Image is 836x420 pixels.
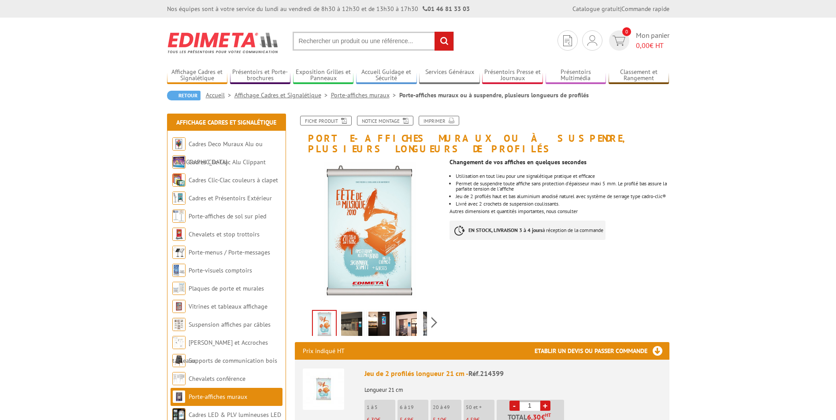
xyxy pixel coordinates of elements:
[189,194,272,202] a: Cadres et Présentoirs Extérieur
[189,284,264,292] a: Plaques de porte et murales
[189,393,247,401] a: Porte-affiches muraux
[433,404,461,410] p: 20 à 49
[368,312,390,339] img: porte_affiches_muraux_suspendre_214399_1.jpg
[172,390,186,403] img: Porte-affiches muraux
[396,312,417,339] img: porte_affiches_muraux_suspendre_214399_2.jpg
[167,26,279,59] img: Edimeta
[293,68,354,83] a: Exposition Grilles et Panneaux
[295,158,443,307] img: porte_affiches_214399.jpg
[367,404,395,410] p: 1 à 5
[572,5,620,13] a: Catalogue gratuit
[636,41,650,50] span: 0,00
[300,116,352,125] a: Fiche produit
[167,68,228,83] a: Affichage Cadres et Signalétique
[189,321,271,328] a: Suspension affiches par câbles
[621,5,669,13] a: Commande rapide
[450,154,676,249] div: Autres dimensions et quantités importantes, nous consulter
[364,381,661,393] p: Longueur 21 cm
[189,248,270,256] a: Porte-menus / Porte-messages
[450,221,606,240] p: à réception de la commande
[206,91,234,99] a: Accueil
[189,212,266,220] a: Porte-affiches de sol sur pied
[468,369,504,378] span: Réf.214399
[172,282,186,295] img: Plaques de porte et murales
[572,4,669,13] div: |
[466,404,494,410] p: 50 et +
[563,35,572,46] img: devis rapide
[189,176,278,184] a: Cadres Clic-Clac couleurs à clapet
[456,201,669,206] p: Livré avec 2 crochets de suspension coulissants.
[189,266,252,274] a: Porte-visuels comptoirs
[419,68,480,83] a: Services Généraux
[172,173,186,187] img: Cadres Clic-Clac couleurs à clapet
[331,91,399,99] a: Porte-affiches muraux
[545,412,551,418] sup: HT
[535,342,669,360] h3: Etablir un devis ou passer commande
[189,411,281,419] a: Cadres LED & PLV lumineuses LED
[357,116,413,125] a: Notice Montage
[176,118,276,126] a: Affichage Cadres et Signalétique
[423,5,470,13] strong: 01 46 81 33 03
[636,41,669,51] span: € HT
[613,36,625,46] img: devis rapide
[430,315,438,330] span: Next
[172,372,186,385] img: Chevalets conférence
[456,194,669,199] li: Jeu de 2 profilés haut et bas aluminium anodisé naturel avec système de serrage type cadro-clic®
[482,68,543,83] a: Présentoirs Presse et Journaux
[293,32,454,51] input: Rechercher un produit ou une référence...
[288,116,676,154] h1: Porte-affiches muraux ou à suspendre, plusieurs longueurs de profilés
[189,302,268,310] a: Vitrines et tableaux affichage
[622,27,631,36] span: 0
[609,68,669,83] a: Classement et Rangement
[172,246,186,259] img: Porte-menus / Porte-messages
[509,401,520,411] a: -
[234,91,331,99] a: Affichage Cadres et Signalétique
[172,140,263,166] a: Cadres Deco Muraux Alu ou [GEOGRAPHIC_DATA]
[172,318,186,331] img: Suspension affiches par câbles
[303,368,344,410] img: Jeu de 2 profilés longueur 21 cm
[400,404,428,410] p: 6 à 19
[607,30,669,51] a: devis rapide 0 Mon panier 0,00€ HT
[313,311,336,338] img: porte_affiches_214399.jpg
[167,91,201,100] a: Retour
[468,227,542,233] strong: EN STOCK, LIVRAISON 3 à 4 jours
[636,30,669,51] span: Mon panier
[546,68,606,83] a: Présentoirs Multimédia
[364,368,661,379] div: Jeu de 2 profilés longueur 21 cm -
[172,210,186,223] img: Porte-affiches de sol sur pied
[419,116,459,125] a: Imprimer
[450,158,587,166] strong: Changement de vos affiches en quelques secondes
[167,4,470,13] div: Nos équipes sont à votre service du lundi au vendredi de 8h30 à 12h30 et de 13h30 à 17h30
[303,342,345,360] p: Prix indiqué HT
[189,375,245,383] a: Chevalets conférence
[341,312,362,339] img: porte_affiches_muraux_suspendre_214399.jpg
[189,357,277,365] a: Supports de communication bois
[172,264,186,277] img: Porte-visuels comptoirs
[172,339,268,365] a: [PERSON_NAME] et Accroches tableaux
[189,230,260,238] a: Chevalets et stop trottoirs
[230,68,291,83] a: Présentoirs et Porte-brochures
[172,228,186,241] img: Chevalets et stop trottoirs
[423,312,444,339] img: porte_affiches_muraux_suspendre_214399_3.jpg
[172,336,186,349] img: Cimaises et Accroches tableaux
[172,192,186,205] img: Cadres et Présentoirs Extérieur
[189,158,266,166] a: Cadres Clic-Clac Alu Clippant
[587,35,597,46] img: devis rapide
[456,181,669,192] li: Permet de suspendre toute affiche sans protection d'épaisseur maxi 5 mm. Le profilé bas assure la...
[435,32,453,51] input: rechercher
[540,401,550,411] a: +
[172,300,186,313] img: Vitrines et tableaux affichage
[456,173,669,179] li: Utilisation en tout lieu pour une signalétique pratique et efficace
[356,68,417,83] a: Accueil Guidage et Sécurité
[399,91,589,99] li: Porte-affiches muraux ou à suspendre, plusieurs longueurs de profilés
[172,137,186,151] img: Cadres Deco Muraux Alu ou Bois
